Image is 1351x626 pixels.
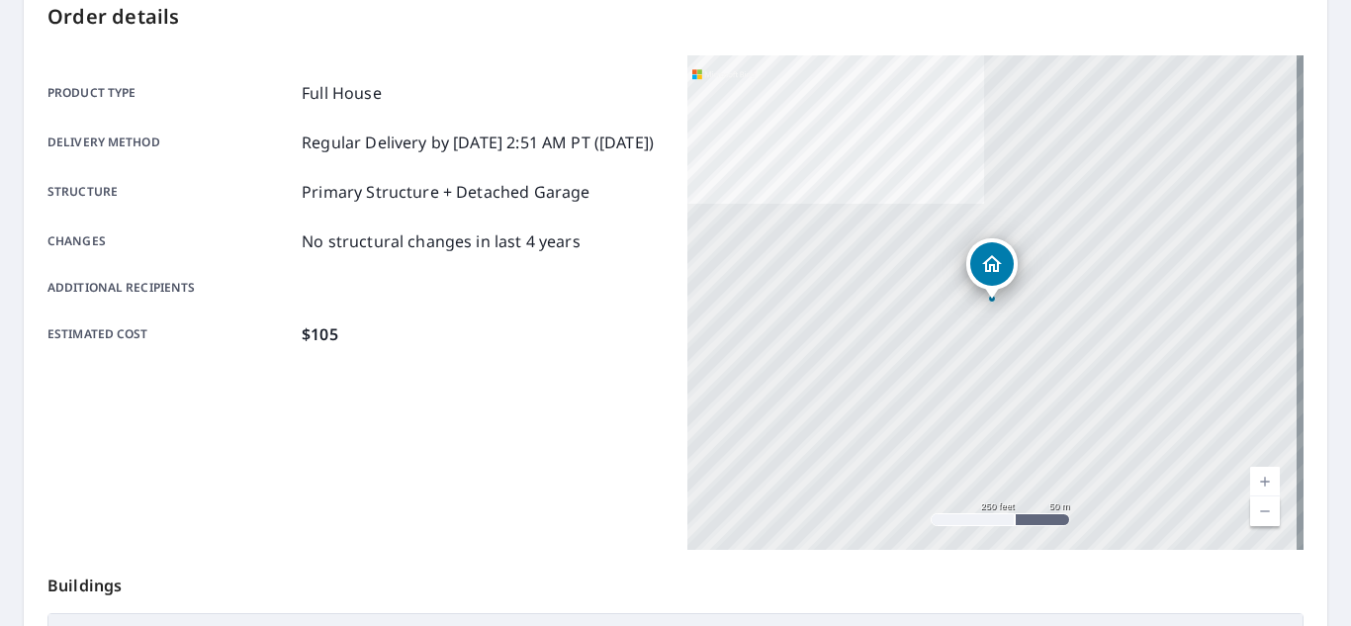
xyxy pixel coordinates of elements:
[1250,496,1280,526] a: Current Level 17, Zoom Out
[47,322,294,346] p: Estimated cost
[47,81,294,105] p: Product type
[302,131,654,154] p: Regular Delivery by [DATE] 2:51 AM PT ([DATE])
[302,229,581,253] p: No structural changes in last 4 years
[966,238,1018,300] div: Dropped pin, building 1, Residential property, 37 Shirley Rd Hatboro, PA 19040
[47,279,294,297] p: Additional recipients
[47,2,1304,32] p: Order details
[1250,467,1280,496] a: Current Level 17, Zoom In
[302,81,382,105] p: Full House
[47,229,294,253] p: Changes
[47,550,1304,613] p: Buildings
[47,131,294,154] p: Delivery method
[302,180,589,204] p: Primary Structure + Detached Garage
[47,180,294,204] p: Structure
[302,322,338,346] p: $105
